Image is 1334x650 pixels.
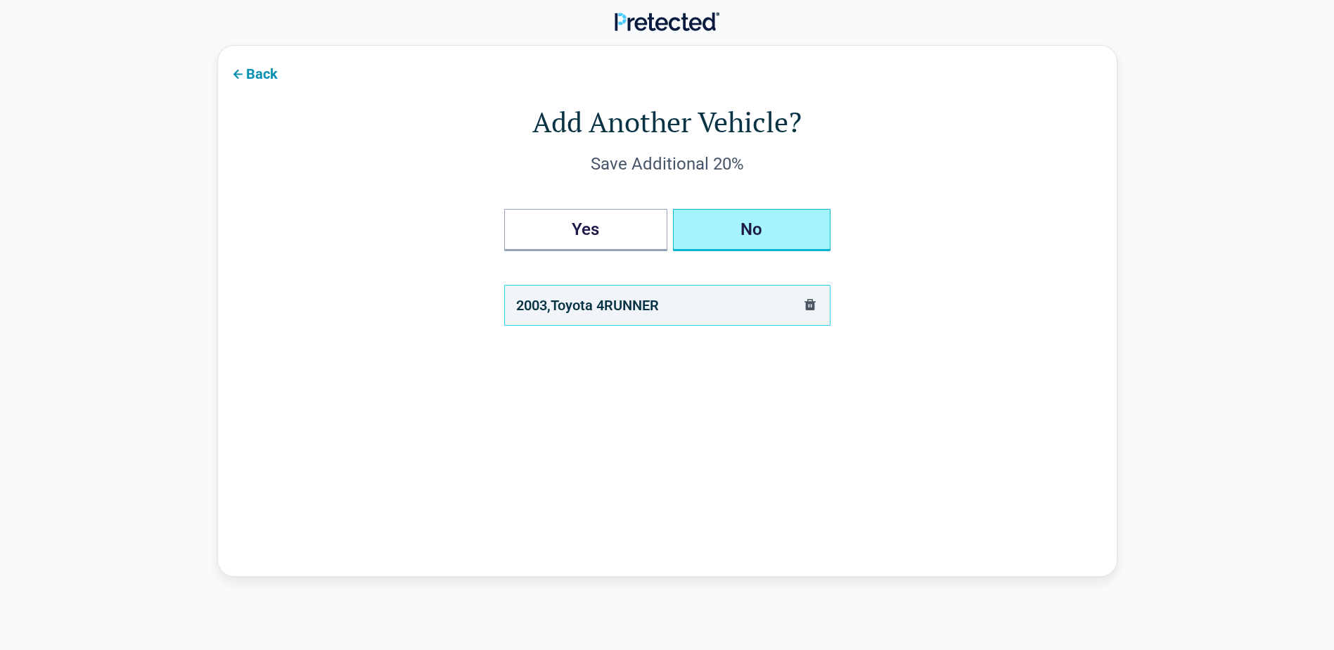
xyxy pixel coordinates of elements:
h1: Add Another Vehicle? [274,102,1060,141]
div: Add Another Vehicles? [504,209,830,251]
button: Back [218,57,289,89]
button: Yes [504,209,667,251]
button: No [673,209,830,251]
div: 2003 , Toyota 4RUNNER [516,294,659,317]
div: Save Additional 20% [274,153,1060,175]
button: delete [802,296,819,315]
